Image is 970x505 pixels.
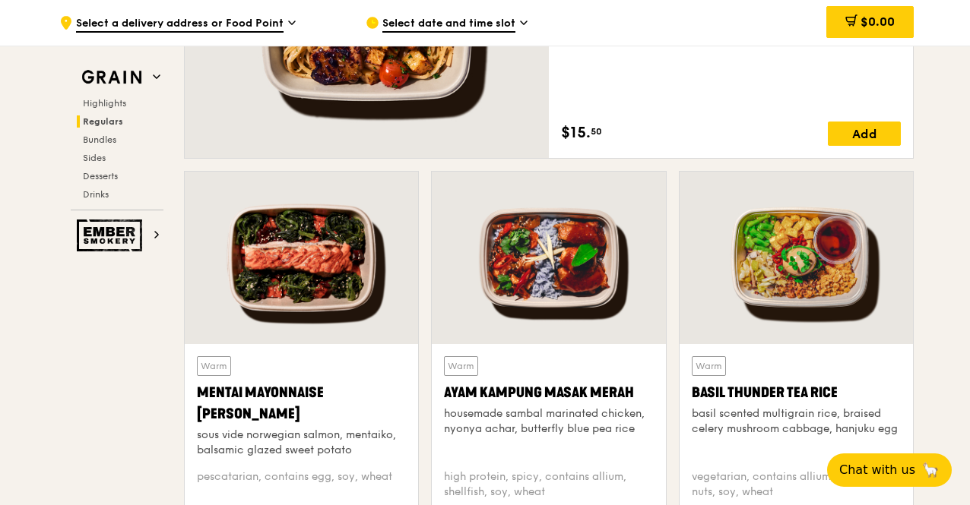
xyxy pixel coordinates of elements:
[83,153,106,163] span: Sides
[83,189,109,200] span: Drinks
[692,356,726,376] div: Warm
[77,219,147,251] img: Ember Smokery web logo
[83,98,126,109] span: Highlights
[83,134,116,145] span: Bundles
[197,428,406,458] div: sous vide norwegian salmon, mentaiko, balsamic glazed sweet potato
[382,16,515,33] span: Select date and time slot
[444,469,653,500] div: high protein, spicy, contains allium, shellfish, soy, wheat
[828,122,901,146] div: Add
[197,356,231,376] div: Warm
[83,116,123,127] span: Regulars
[839,461,915,479] span: Chat with us
[76,16,284,33] span: Select a delivery address or Food Point
[692,406,901,437] div: basil scented multigrain rice, braised celery mushroom cabbage, hanjuku egg
[444,356,478,376] div: Warm
[444,406,653,437] div: housemade sambal marinated chicken, nyonya achar, butterfly blue pea rice
[83,171,118,181] span: Desserts
[197,382,406,425] div: Mentai Mayonnaise [PERSON_NAME]
[692,469,901,500] div: vegetarian, contains allium, barley, egg, nuts, soy, wheat
[692,382,901,403] div: Basil Thunder Tea Rice
[561,122,591,144] span: $15.
[197,469,406,500] div: pescatarian, contains egg, soy, wheat
[921,461,940,479] span: 🦙
[77,64,147,91] img: Grain web logo
[444,382,653,403] div: Ayam Kampung Masak Merah
[827,453,952,487] button: Chat with us🦙
[591,125,602,137] span: 50
[861,14,895,29] span: $0.00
